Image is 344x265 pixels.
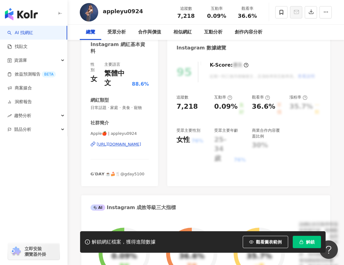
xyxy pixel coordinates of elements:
[97,142,141,147] div: [URL][DOMAIN_NAME]
[86,29,95,36] div: 總覽
[111,252,137,261] div: 0.09%
[7,30,33,36] a: searchAI 找網紅
[91,74,97,84] div: 女
[103,7,143,15] div: appleyu0924
[174,6,198,12] div: 追蹤數
[210,62,249,68] div: K-Score :
[176,135,190,145] div: 女性
[235,29,262,36] div: 創作內容分析
[176,95,188,100] div: 追蹤數
[132,81,149,88] span: 88.6%
[104,69,130,88] div: 繁體中文
[243,236,288,248] button: 觀看圖表範例
[214,102,238,116] div: 0.09%
[256,240,282,244] span: 觀看圖表範例
[91,97,109,103] div: 網紅類型
[252,128,284,139] div: 商業合作內容覆蓋比例
[306,240,315,244] span: 解鎖
[252,95,270,100] div: 觀看率
[91,120,109,126] div: 社群簡介
[7,44,28,50] a: 找貼文
[7,71,56,77] a: 效益預測報告BETA
[5,8,38,20] img: logo
[92,239,156,245] div: 解鎖網紅檔案，獲得進階數據
[14,123,31,136] span: 競品分析
[91,105,149,111] span: 日常話題 · 家庭 · 美食 · 寵物
[204,29,222,36] div: 互動分析
[205,6,228,12] div: 互動率
[91,142,149,147] a: [URL][DOMAIN_NAME]
[246,252,272,261] div: 35.7%
[14,53,27,67] span: 資源庫
[177,13,195,19] span: 7,218
[179,252,204,261] div: 36.6%
[173,29,192,36] div: 相似網紅
[25,246,46,257] span: 立即安裝 瀏覽器外掛
[7,114,12,118] span: rise
[107,29,126,36] div: 受眾分析
[236,6,259,12] div: 觀看率
[214,95,232,100] div: 互動率
[91,62,98,73] div: 性別
[293,236,321,248] button: 解鎖
[91,204,176,211] div: Instagram 成效等級三大指標
[91,172,145,176] span: 𝗚’𝗗𝗔𝗬 ☕️🍰🍴@gday5100
[238,13,257,19] span: 36.6%
[176,102,198,111] div: 7,218
[207,13,226,19] span: 0.09%
[80,3,98,21] img: KOL Avatar
[8,243,60,260] a: chrome extension立即安裝 瀏覽器外掛
[176,128,200,133] div: 受眾主要性別
[7,85,32,91] a: 商案媒合
[91,41,146,55] div: Instagram 網紅基本資料
[91,131,149,136] span: Apple🍎 | appleyu0924
[91,205,105,211] div: AI
[289,95,307,100] div: 漲粉率
[252,102,275,116] div: 36.6%
[10,247,22,256] img: chrome extension
[14,109,31,123] span: 趨勢分析
[104,62,120,67] div: 主要語言
[214,128,238,133] div: 受眾主要年齡
[138,29,161,36] div: 合作與價值
[7,99,32,105] a: 洞察報告
[176,45,226,51] div: Instagram 數據總覽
